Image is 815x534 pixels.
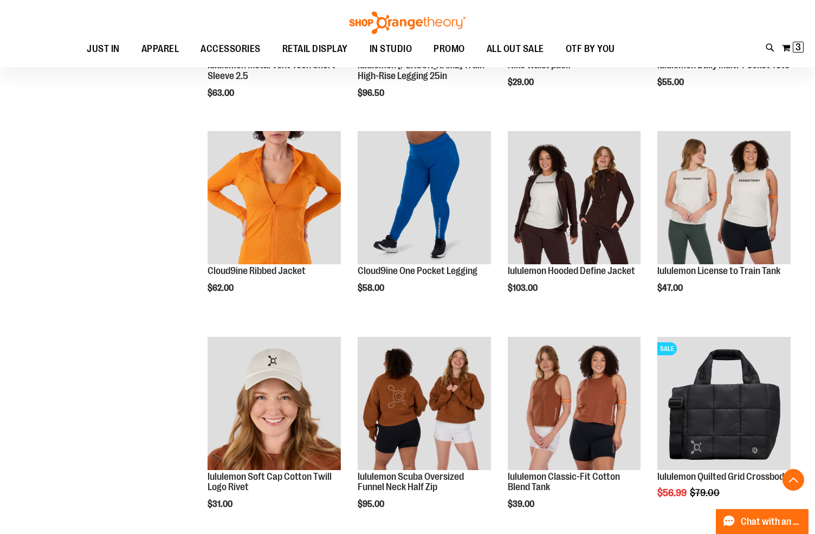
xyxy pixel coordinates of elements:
[657,487,688,498] span: $56.99
[508,77,535,87] span: $29.00
[508,131,641,264] img: Main view of 2024 Convention lululemon Hooded Define Jacket
[508,283,539,293] span: $103.00
[657,131,791,264] img: Main view of 2024 Convention lululemon License to Train
[657,337,791,470] img: lululemon Quilted Grid Crossbody
[487,37,544,61] span: ALL OUT SALE
[657,337,791,472] a: lululemon Quilted Grid CrossbodySALE
[358,499,386,509] span: $95.00
[358,337,491,470] img: Main view of lululemon Womens Scuba Oversized Funnel Neck
[652,126,796,320] div: product
[508,337,641,472] a: lululemon Classic-Fit Cotton Blend Tank
[208,131,341,266] a: Cloud9ine Ribbed Jacket
[202,126,346,320] div: product
[358,337,491,472] a: Main view of lululemon Womens Scuba Oversized Funnel Neck
[358,131,491,266] a: Cloud9ine One Pocket Legging
[87,37,120,61] span: JUST IN
[657,283,684,293] span: $47.00
[358,88,386,98] span: $96.50
[208,88,236,98] span: $63.00
[208,337,341,472] a: Main view of 2024 Convention lululemon Soft Cap Cotton Twill Logo Rivet
[208,131,341,264] img: Cloud9ine Ribbed Jacket
[566,37,615,61] span: OTF BY YOU
[657,131,791,266] a: Main view of 2024 Convention lululemon License to Train
[208,283,235,293] span: $62.00
[358,471,464,493] a: lululemon Scuba Oversized Funnel Neck Half Zip
[508,131,641,266] a: Main view of 2024 Convention lululemon Hooded Define Jacket
[782,469,804,491] button: Back To Top
[282,37,348,61] span: RETAIL DISPLAY
[652,331,796,526] div: product
[795,42,801,53] span: 3
[434,37,465,61] span: PROMO
[352,126,496,320] div: product
[358,283,386,293] span: $58.00
[508,499,536,509] span: $39.00
[716,509,809,534] button: Chat with an Expert
[370,37,412,61] span: IN STUDIO
[502,126,646,320] div: product
[690,487,721,498] span: $79.00
[657,77,685,87] span: $55.00
[358,60,484,81] a: lululemon [PERSON_NAME] Train High-Rise Legging 25in
[208,265,306,276] a: Cloud9ine Ribbed Jacket
[508,265,635,276] a: lululemon Hooded Define Jacket
[657,342,677,355] span: SALE
[508,471,620,493] a: lululemon Classic-Fit Cotton Blend Tank
[208,60,335,81] a: lululemon Metal Vent Tech Short Sleeve 2.5
[657,471,788,482] a: lululemon Quilted Grid Crossbody
[208,471,332,493] a: lululemon Soft Cap Cotton Twill Logo Rivet
[200,37,261,61] span: ACCESSORIES
[741,517,802,527] span: Chat with an Expert
[348,11,467,34] img: Shop Orangetheory
[208,499,234,509] span: $31.00
[657,265,780,276] a: lululemon License to Train Tank
[358,131,491,264] img: Cloud9ine One Pocket Legging
[508,337,641,470] img: lululemon Classic-Fit Cotton Blend Tank
[358,265,477,276] a: Cloud9ine One Pocket Legging
[208,337,341,470] img: Main view of 2024 Convention lululemon Soft Cap Cotton Twill Logo Rivet
[141,37,179,61] span: APPAREL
